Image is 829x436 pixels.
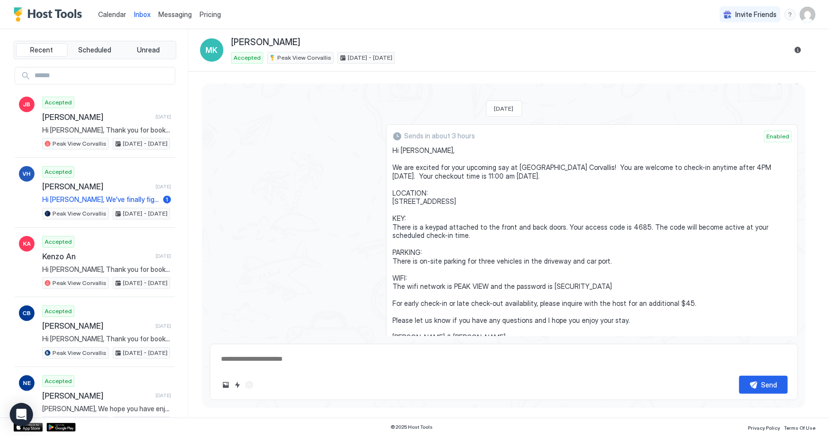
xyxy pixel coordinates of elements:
[123,279,168,287] span: [DATE] - [DATE]
[232,379,243,391] button: Quick reply
[137,46,160,54] span: Unread
[494,105,514,112] span: [DATE]
[784,422,815,432] a: Terms Of Use
[158,9,192,19] a: Messaging
[23,239,31,248] span: KA
[23,100,31,109] span: JB
[155,323,171,329] span: [DATE]
[42,335,171,343] span: Hi [PERSON_NAME], Thank you for booking with us at [GEOGRAPHIC_DATA] Corvallis! We will send you ...
[784,9,796,20] div: menu
[45,307,72,316] span: Accepted
[42,126,171,134] span: Hi [PERSON_NAME], Thank you for booking with us at [GEOGRAPHIC_DATA] Corvallis! We will send you ...
[122,43,174,57] button: Unread
[42,265,171,274] span: Hi [PERSON_NAME], Thank you for booking with us at [GEOGRAPHIC_DATA] Corvallis! We will send you ...
[735,10,777,19] span: Invite Friends
[52,209,106,218] span: Peak View Corvallis
[30,46,53,54] span: Recent
[792,44,804,56] button: Reservation information
[800,7,815,22] div: User profile
[42,391,152,401] span: [PERSON_NAME]
[14,7,86,22] a: Host Tools Logo
[52,349,106,357] span: Peak View Corvallis
[42,112,152,122] span: [PERSON_NAME]
[206,44,218,56] span: MK
[761,380,778,390] div: Send
[42,404,171,413] span: [PERSON_NAME], We hope you have enjoyed your stay with us at [GEOGRAPHIC_DATA]! Check-Out Time 11...
[42,182,152,191] span: [PERSON_NAME]
[98,10,126,18] span: Calendar
[10,403,33,426] div: Open Intercom Messenger
[784,425,815,431] span: Terms Of Use
[348,53,392,62] span: [DATE] - [DATE]
[79,46,112,54] span: Scheduled
[155,392,171,399] span: [DATE]
[391,424,433,430] span: © 2025 Host Tools
[155,114,171,120] span: [DATE]
[42,321,152,331] span: [PERSON_NAME]
[766,132,789,141] span: Enabled
[16,43,68,57] button: Recent
[123,209,168,218] span: [DATE] - [DATE]
[404,132,475,140] span: Sends in about 3 hours
[23,309,31,318] span: CB
[69,43,121,57] button: Scheduled
[98,9,126,19] a: Calendar
[47,423,76,432] a: Google Play Store
[14,41,176,59] div: tab-group
[134,9,151,19] a: Inbox
[123,139,168,148] span: [DATE] - [DATE]
[234,53,261,62] span: Accepted
[277,53,331,62] span: Peak View Corvallis
[52,279,106,287] span: Peak View Corvallis
[31,67,175,84] input: Input Field
[134,10,151,18] span: Inbox
[200,10,221,19] span: Pricing
[42,195,159,204] span: Hi [PERSON_NAME], We've finally figured it all out. We will be coming in on that [DATE] and would...
[155,253,171,259] span: [DATE]
[748,425,780,431] span: Privacy Policy
[231,37,300,48] span: [PERSON_NAME]
[45,377,72,386] span: Accepted
[220,379,232,391] button: Upload image
[14,423,43,432] a: App Store
[123,349,168,357] span: [DATE] - [DATE]
[166,196,169,203] span: 1
[155,184,171,190] span: [DATE]
[42,252,152,261] span: Kenzo An
[158,10,192,18] span: Messaging
[45,237,72,246] span: Accepted
[45,168,72,176] span: Accepted
[392,146,792,350] span: Hi [PERSON_NAME], We are excited for your upcoming say at [GEOGRAPHIC_DATA] Corvallis! You are we...
[739,376,788,394] button: Send
[23,379,31,387] span: NE
[23,169,31,178] span: VH
[748,422,780,432] a: Privacy Policy
[52,139,106,148] span: Peak View Corvallis
[45,98,72,107] span: Accepted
